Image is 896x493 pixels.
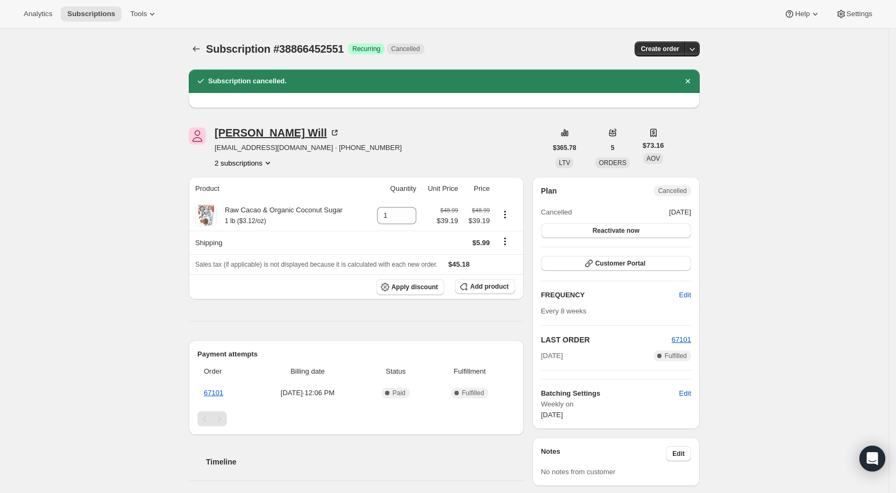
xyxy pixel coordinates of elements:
[189,127,206,145] span: Jennifer Will
[611,144,615,152] span: 5
[24,10,52,18] span: Analytics
[391,45,419,53] span: Cancelled
[496,209,514,220] button: Product actions
[541,223,691,238] button: Reactivate now
[643,140,664,151] span: $73.16
[672,335,691,344] a: 67101
[367,366,424,377] span: Status
[352,45,380,53] span: Recurring
[778,6,827,22] button: Help
[541,307,587,315] span: Every 8 weeks
[635,41,686,56] button: Create order
[206,43,344,55] span: Subscription #38866452551
[215,158,273,168] button: Product actions
[541,207,572,218] span: Cancelled
[605,140,621,155] button: 5
[553,144,576,152] span: $365.78
[666,446,691,461] button: Edit
[376,279,445,295] button: Apply discount
[449,260,470,268] span: $45.18
[367,177,419,201] th: Quantity
[189,231,367,254] th: Shipping
[673,385,698,402] button: Edit
[665,352,687,360] span: Fulfilled
[646,155,660,162] span: AOV
[215,127,340,138] div: [PERSON_NAME] Will
[541,351,563,361] span: [DATE]
[431,366,508,377] span: Fulfillment
[419,177,461,201] th: Unit Price
[455,279,515,294] button: Add product
[859,446,885,471] div: Open Intercom Messenger
[189,41,204,56] button: Subscriptions
[208,76,287,87] h2: Subscription cancelled.
[795,10,809,18] span: Help
[541,388,679,399] h6: Batching Settings
[559,159,570,167] span: LTV
[541,399,691,410] span: Weekly on
[829,6,879,22] button: Settings
[462,389,484,397] span: Fulfilled
[541,446,666,461] h3: Notes
[225,217,266,225] small: 1 lb ($3.12/oz)
[472,207,490,213] small: $48.99
[197,360,252,383] th: Order
[465,216,490,226] span: $39.19
[496,235,514,247] button: Shipping actions
[67,10,115,18] span: Subscriptions
[541,411,563,419] span: [DATE]
[679,388,691,399] span: Edit
[124,6,164,22] button: Tools
[17,6,59,22] button: Analytics
[847,10,872,18] span: Settings
[206,456,524,467] h2: Timeline
[130,10,147,18] span: Tools
[672,334,691,345] button: 67101
[541,185,557,196] h2: Plan
[197,349,515,360] h2: Payment attempts
[541,290,679,301] h2: FREQUENCY
[593,226,639,235] span: Reactivate now
[217,205,343,226] div: Raw Cacao & Organic Coconut Sugar
[672,449,685,458] span: Edit
[541,334,672,345] h2: LAST ORDER
[546,140,582,155] button: $365.78
[541,256,691,271] button: Customer Portal
[472,239,490,247] span: $5.99
[669,207,691,218] span: [DATE]
[541,468,616,476] span: No notes from customer
[641,45,679,53] span: Create order
[255,366,361,377] span: Billing date
[215,142,402,153] span: [EMAIL_ADDRESS][DOMAIN_NAME] · [PHONE_NUMBER]
[61,6,122,22] button: Subscriptions
[680,74,695,89] button: Dismiss notification
[461,177,493,201] th: Price
[470,282,508,291] span: Add product
[679,290,691,301] span: Edit
[658,187,687,195] span: Cancelled
[392,283,438,291] span: Apply discount
[393,389,406,397] span: Paid
[595,259,645,268] span: Customer Portal
[440,207,458,213] small: $48.99
[599,159,626,167] span: ORDERS
[673,287,698,304] button: Edit
[197,411,515,426] nav: Pagination
[255,388,361,398] span: [DATE] · 12:06 PM
[204,389,223,397] a: 67101
[195,261,438,268] span: Sales tax (if applicable) is not displayed because it is calculated with each new order.
[189,177,367,201] th: Product
[437,216,458,226] span: $39.19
